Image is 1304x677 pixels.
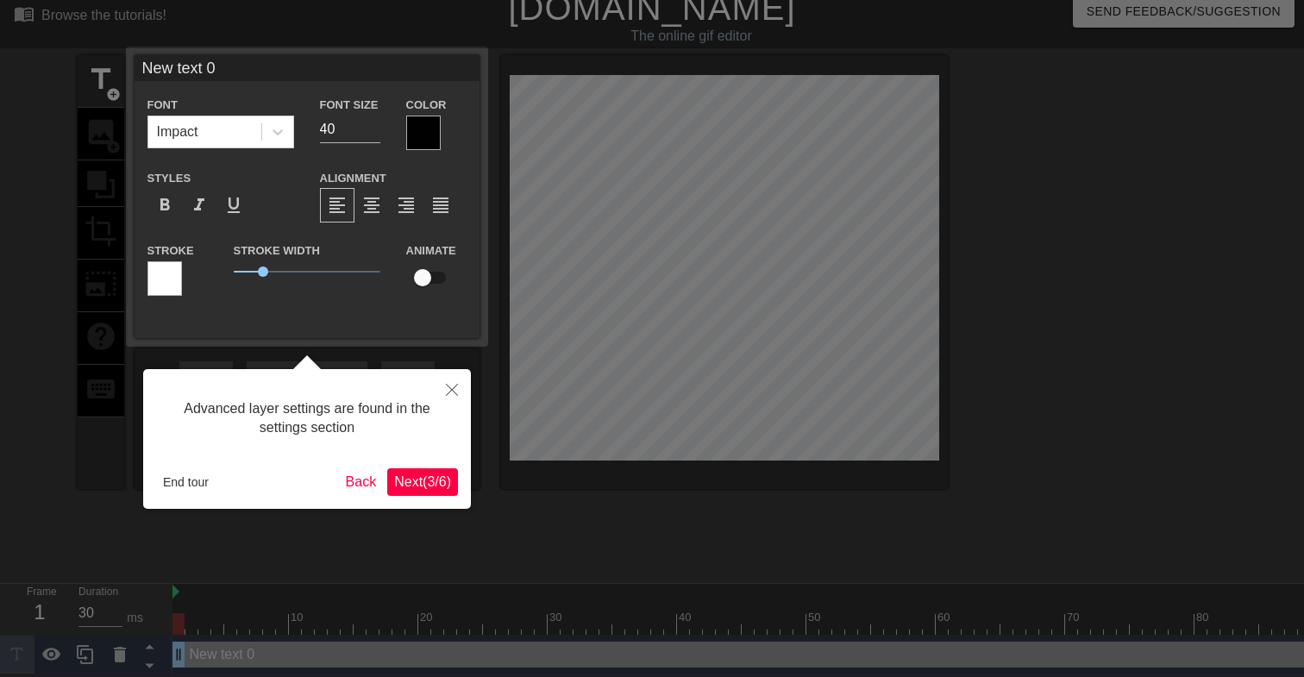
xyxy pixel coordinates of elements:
[156,469,216,495] button: End tour
[433,369,471,409] button: Close
[156,382,458,455] div: Advanced layer settings are found in the settings section
[387,468,458,496] button: Next
[394,474,451,489] span: Next ( 3 / 6 )
[339,468,384,496] button: Back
